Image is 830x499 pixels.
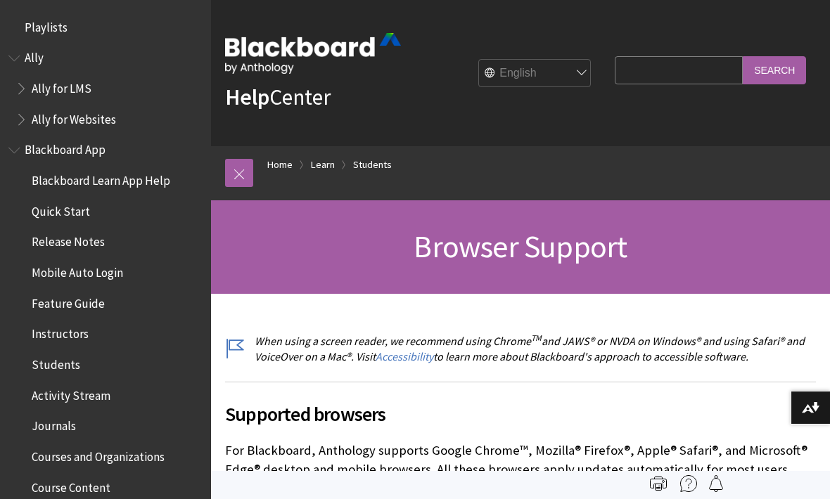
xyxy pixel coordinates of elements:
span: Journals [32,415,76,434]
span: Feature Guide [32,292,105,311]
span: Activity Stream [32,384,110,403]
span: Release Notes [32,231,105,249]
span: Ally for LMS [32,77,91,96]
img: Print [650,475,667,492]
span: Instructors [32,323,89,342]
input: Search [743,56,806,84]
span: Mobile Auto Login [32,261,123,280]
span: Blackboard Learn App Help [32,169,170,188]
a: Learn [311,156,335,174]
span: Playlists [25,15,68,34]
span: Course Content [32,476,110,495]
span: Quick Start [32,200,90,219]
sup: TM [531,332,542,343]
a: HelpCenter [225,83,331,111]
select: Site Language Selector [479,60,592,88]
img: Follow this page [708,475,724,492]
p: When using a screen reader, we recommend using Chrome and JAWS® or NVDA on Windows® and using Saf... [225,333,816,365]
span: Ally for Websites [32,108,116,127]
a: Home [267,156,293,174]
nav: Book outline for Playlists [8,15,203,39]
span: Students [32,353,80,372]
a: Accessibility [376,349,433,364]
span: Browser Support [414,227,627,266]
span: Courses and Organizations [32,445,165,464]
a: Students [353,156,392,174]
span: Ally [25,46,44,65]
img: More help [680,475,697,492]
strong: Help [225,83,269,111]
span: Blackboard App [25,138,106,157]
span: Supported browsers [225,399,816,429]
nav: Book outline for Anthology Ally Help [8,46,203,131]
img: Blackboard by Anthology [225,33,401,74]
